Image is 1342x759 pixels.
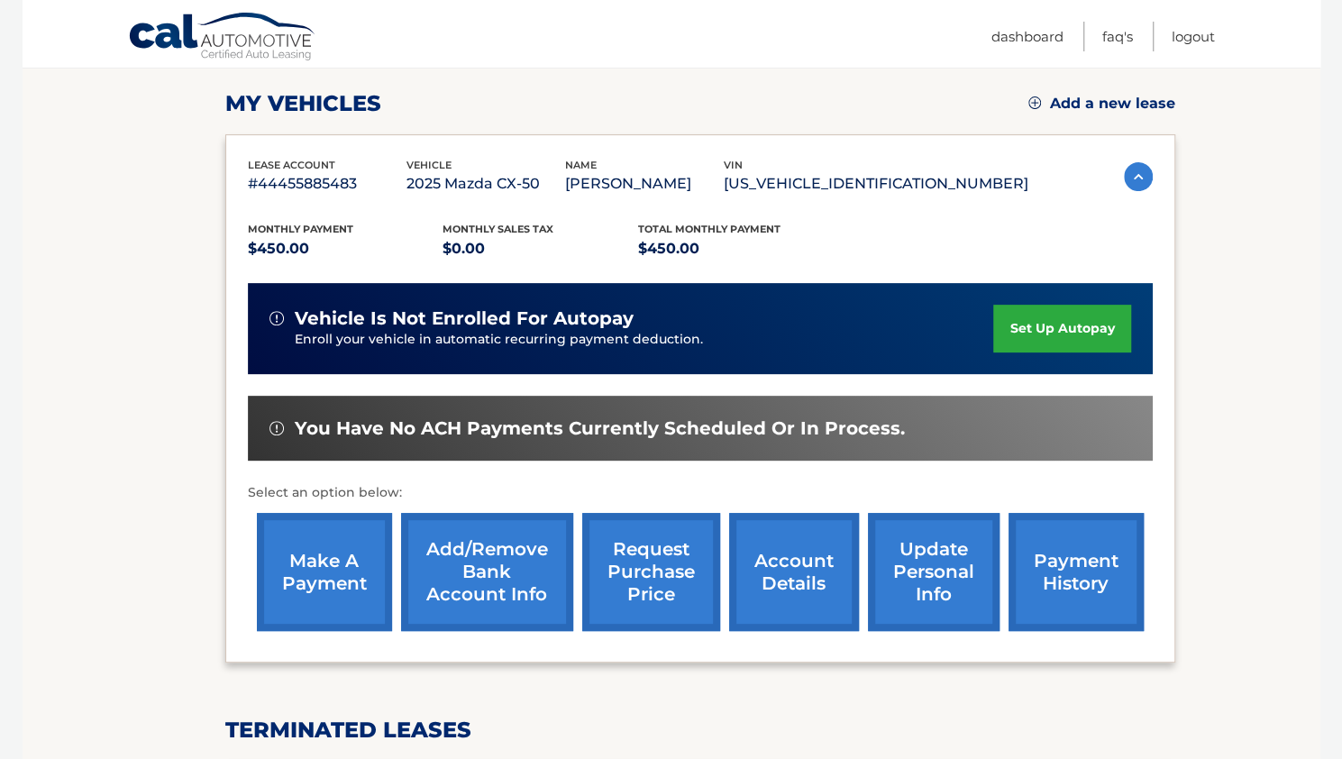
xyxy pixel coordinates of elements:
[248,171,406,197] p: #44455885483
[225,717,1175,744] h2: terminated leases
[248,482,1153,504] p: Select an option below:
[1028,95,1175,113] a: Add a new lease
[991,22,1064,51] a: Dashboard
[225,90,381,117] h2: my vehicles
[1009,513,1144,631] a: payment history
[295,330,994,350] p: Enroll your vehicle in automatic recurring payment deduction.
[295,417,905,440] span: You have no ACH payments currently scheduled or in process.
[443,236,638,261] p: $0.00
[1028,96,1041,109] img: add.svg
[1124,162,1153,191] img: accordion-active.svg
[248,223,353,235] span: Monthly Payment
[1172,22,1215,51] a: Logout
[269,421,284,435] img: alert-white.svg
[868,513,1000,631] a: update personal info
[443,223,553,235] span: Monthly sales Tax
[638,223,781,235] span: Total Monthly Payment
[248,159,335,171] span: lease account
[295,307,634,330] span: vehicle is not enrolled for autopay
[724,159,743,171] span: vin
[269,311,284,325] img: alert-white.svg
[638,236,834,261] p: $450.00
[257,513,392,631] a: make a payment
[248,236,443,261] p: $450.00
[1102,22,1133,51] a: FAQ's
[729,513,859,631] a: account details
[565,159,597,171] span: name
[401,513,573,631] a: Add/Remove bank account info
[724,171,1028,197] p: [US_VEHICLE_IDENTIFICATION_NUMBER]
[582,513,720,631] a: request purchase price
[406,159,452,171] span: vehicle
[565,171,724,197] p: [PERSON_NAME]
[993,305,1130,352] a: set up autopay
[128,12,317,64] a: Cal Automotive
[406,171,565,197] p: 2025 Mazda CX-50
